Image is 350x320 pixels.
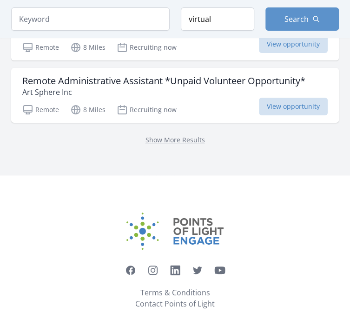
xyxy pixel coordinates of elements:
p: 8 Miles [70,104,106,115]
p: 8 Miles [70,42,106,53]
h3: Remote Administrative Assistant *Unpaid Volunteer Opportunity* [22,75,305,87]
p: Art Sphere Inc [22,87,305,98]
span: View opportunity [259,35,328,53]
p: Recruiting now [117,104,177,115]
p: Remote [22,104,59,115]
a: Contact Points of Light [135,298,215,309]
img: Points of Light Engage [126,213,224,250]
button: Search [265,7,339,31]
a: Terms & Conditions [140,287,210,298]
p: Remote [22,42,59,53]
input: Keyword [11,7,170,31]
a: Show More Results [145,135,205,144]
span: View opportunity [259,98,328,115]
a: Remote Administrative Assistant *Unpaid Volunteer Opportunity* Art Sphere Inc Remote 8 Miles Recr... [11,68,339,123]
span: Search [284,13,309,25]
p: Recruiting now [117,42,177,53]
input: Location [181,7,254,31]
